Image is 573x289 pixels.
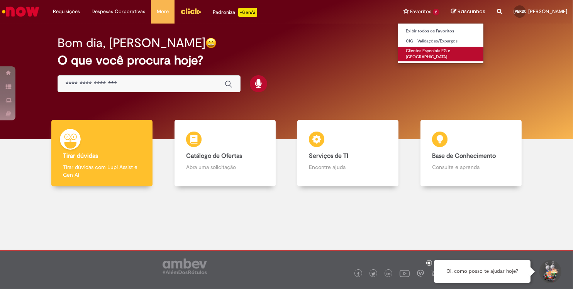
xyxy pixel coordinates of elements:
b: Tirar dúvidas [63,152,98,160]
a: Serviços de TI Encontre ajuda [286,120,410,187]
span: [PERSON_NAME] [528,8,567,15]
img: click_logo_yellow_360x200.png [180,5,201,17]
span: Rascunhos [458,8,485,15]
p: Encontre ajuda [309,163,387,171]
img: logo_footer_ambev_rotulo_gray.png [163,259,207,274]
p: Tirar dúvidas com Lupi Assist e Gen Ai [63,163,141,179]
b: Serviços de TI [309,152,348,160]
span: Despesas Corporativas [92,8,145,15]
a: Base de Conhecimento Consulte e aprenda [410,120,533,187]
a: Rascunhos [451,8,485,15]
img: logo_footer_facebook.png [356,272,360,276]
h2: O que você procura hoje? [58,54,516,67]
p: +GenAi [238,8,257,17]
h2: Bom dia, [PERSON_NAME] [58,36,205,50]
div: Padroniza [213,8,257,17]
img: logo_footer_twitter.png [371,272,375,276]
p: Abra uma solicitação [186,163,264,171]
a: Tirar dúvidas Tirar dúvidas com Lupi Assist e Gen Ai [41,120,164,187]
a: Exibir todos os Favoritos [398,27,483,35]
button: Iniciar Conversa de Suporte [538,260,561,283]
span: More [157,8,169,15]
span: 2 [433,9,439,15]
ul: Favoritos [398,23,484,64]
img: logo_footer_workplace.png [417,270,424,277]
img: happy-face.png [205,37,217,49]
img: logo_footer_youtube.png [400,268,410,278]
b: Base de Conhecimento [432,152,496,160]
img: ServiceNow [1,4,41,19]
a: CIG - Validações/Expurgos [398,37,483,46]
b: Catálogo de Ofertas [186,152,242,160]
p: Consulte e aprenda [432,163,510,171]
img: logo_footer_naosei.png [431,270,438,277]
a: Catálogo de Ofertas Abra uma solicitação [164,120,287,187]
a: Clientes Especiais EG e [GEOGRAPHIC_DATA] [398,47,483,61]
div: Oi, como posso te ajudar hoje? [434,260,531,283]
span: [PERSON_NAME] [514,9,544,14]
img: logo_footer_linkedin.png [387,272,390,276]
span: Favoritos [410,8,431,15]
span: Requisições [53,8,80,15]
